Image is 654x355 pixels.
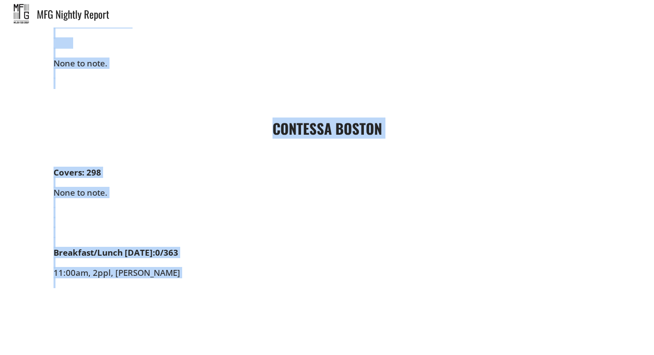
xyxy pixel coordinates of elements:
[54,18,600,89] div: None to note.
[37,9,654,19] div: MFG Nightly Report
[14,4,29,24] img: mfg_nightly.jpeg
[54,167,101,178] strong: Covers: 298
[272,118,382,139] strong: CONTESSA BOSTON
[54,168,600,248] div: None to note.
[54,248,600,298] div: 11:00am, 2ppl, [PERSON_NAME]
[155,247,178,258] strong: 0/363
[54,247,155,258] strong: Breakfast/Lunch [DATE]:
